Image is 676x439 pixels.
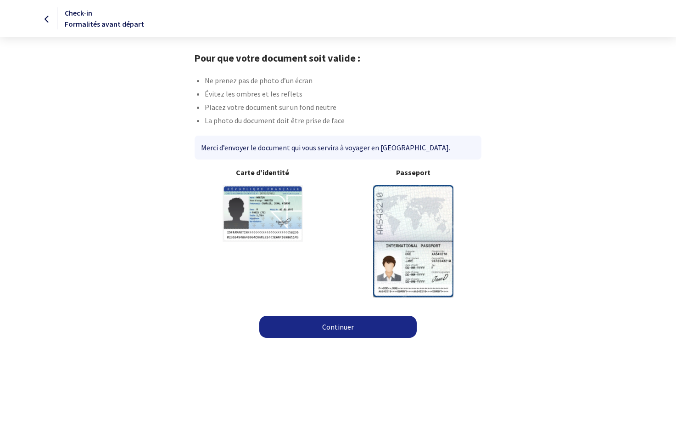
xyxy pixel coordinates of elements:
li: Placez votre document sur un fond neutre [205,102,482,115]
span: Check-in Formalités avant départ [65,8,144,29]
a: Continuer [259,316,417,338]
img: illuPasseport.svg [373,185,453,297]
li: La photo du document doit être prise de face [205,115,482,128]
div: Merci d’envoyer le document qui vous servira à voyager en [GEOGRAPHIC_DATA]. [195,136,481,160]
b: Carte d'identité [195,167,331,178]
li: Ne prenez pas de photo d’un écran [205,75,482,88]
img: illuCNI.svg [223,185,303,242]
b: Passeport [346,167,482,178]
h1: Pour que votre document soit valide : [194,52,482,64]
li: Évitez les ombres et les reflets [205,88,482,102]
